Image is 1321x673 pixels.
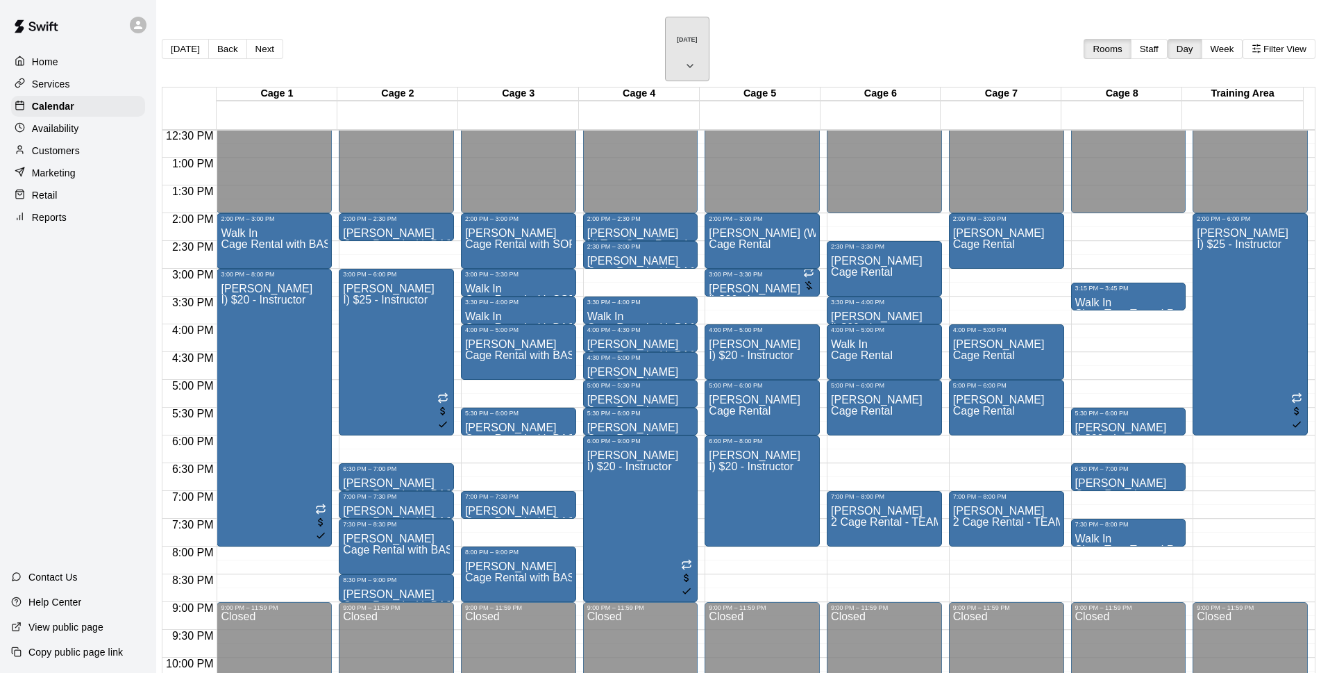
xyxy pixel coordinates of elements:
span: Cage Rental [709,405,771,417]
a: Home [11,51,145,72]
span: 9:30 PM [169,630,217,642]
div: 7:00 PM – 8:00 PM [831,493,938,500]
p: Calendar [32,99,74,113]
span: I) $20 - Instructor [831,322,916,333]
span: Recurring event [315,505,326,517]
span: 3:00 PM [169,269,217,281]
div: 5:00 PM – 6:00 PM: Cage Rental [827,380,942,435]
div: 5:00 PM – 5:30 PM [587,382,694,389]
div: 6:30 PM – 7:00 PM [343,465,450,472]
div: 7:00 PM – 7:30 PM: Kai Telmo [339,491,454,519]
a: Retail [11,185,145,206]
div: 8:30 PM – 9:00 PM [343,576,450,583]
span: 9:00 PM [169,602,217,614]
div: 2:00 PM – 2:30 PM: Weston Gregory [583,213,698,241]
div: 4:30 PM – 5:00 PM [587,354,694,361]
div: 7:00 PM – 8:00 PM [953,493,1060,500]
div: Availability [11,118,145,139]
p: Help Center [28,595,81,609]
span: Recurring event [803,268,814,280]
div: 9:00 PM – 11:59 PM [221,604,328,611]
span: I) $20 - Instructor [587,460,672,472]
span: Cage Rental [953,349,1015,361]
div: 2:00 PM – 2:30 PM: Sam Malkoff [339,213,454,241]
span: 8:30 PM [169,574,217,586]
div: 9:00 PM – 11:59 PM [953,604,1060,611]
span: All customers have paid [437,407,448,432]
span: Cage Rental [709,238,771,250]
button: Day [1168,39,1202,59]
button: Next [246,39,283,59]
div: 5:30 PM – 6:00 PM [587,410,694,417]
div: 2:30 PM – 3:00 PM: Jim Weniger [583,241,698,269]
span: 7:30 PM [169,519,217,531]
span: Cage Rental with SOFTBALL Pitching Machine [465,294,697,306]
a: Marketing [11,163,145,183]
span: Cage Rental with BASEBALL Pitching Machine [343,516,575,528]
div: 3:00 PM – 6:00 PM: I) $25 - Instructor [339,269,454,435]
p: Contact Us [28,570,78,584]
div: 7:30 PM – 8:30 PM [343,521,450,528]
span: Cage Rental [587,377,649,389]
div: 5:30 PM – 6:00 PM: I) $20 - Instructor [1071,408,1186,435]
p: Services [32,77,70,91]
div: 7:00 PM – 7:30 PM [343,493,450,500]
span: Cage Rental [1075,488,1137,500]
span: 4:00 PM [169,324,217,336]
div: 3:15 PM – 3:45 PM [1075,285,1182,292]
div: 4:30 PM – 5:00 PM: Paul Mummolo [583,352,698,380]
span: 5:30 PM [169,408,217,419]
div: 2:00 PM – 2:30 PM [587,215,694,222]
div: 6:00 PM – 8:00 PM: I) $20 - Instructor [705,435,820,547]
span: HitTrax Cage Rental with Pitching Machine [587,238,798,250]
span: Cage Rental [953,238,1015,250]
div: 4:00 PM – 5:00 PM [831,326,938,333]
span: 10:00 PM [162,658,217,670]
div: 2:00 PM – 3:00 PM: Madisyn Lee [461,213,576,269]
span: Recurring event [437,394,448,406]
span: Short Toss Tunnel Rental [1075,308,1199,319]
div: 6:30 PM – 7:00 PM: Cage Rental [1071,463,1186,491]
div: 9:00 PM – 11:59 PM [831,604,938,611]
span: Cage Rental with BASEBALL Pitching Machine [343,238,575,250]
div: 5:00 PM – 6:00 PM: Grayson Gantz [949,380,1064,435]
div: 5:00 PM – 6:00 PM [709,382,816,389]
span: Cage Rental [587,433,649,444]
div: 4:00 PM – 4:30 PM: Cage Rental with BASEBALL Pitching Machine [583,324,698,352]
span: 6:00 PM [169,435,217,447]
div: 3:30 PM – 4:00 PM: I) $20 - Instructor [827,297,942,324]
span: Short Toss Tunnel Rental [1075,544,1199,556]
div: 3:00 PM – 8:00 PM [221,271,328,278]
div: 2:30 PM – 3:30 PM: Caleb Simmons [827,241,942,297]
div: 7:00 PM – 7:30 PM [465,493,572,500]
div: 5:30 PM – 6:00 PM [465,410,572,417]
svg: No customers have paid [803,280,814,291]
a: Reports [11,207,145,228]
span: Cage Rental with BASEBALL Pitching Machine [343,599,575,611]
span: Cage Rental with BASEBALL Pitching Machine [465,322,697,333]
span: 2 Cage Rental - TEAM [953,516,1065,528]
div: 5:00 PM – 5:30 PM: Paul Mummolo [583,380,698,408]
span: 2 Cage Rental - TEAM [831,516,943,528]
span: Cage Rental [587,405,649,417]
div: 5:00 PM – 6:00 PM: Cage Rental [705,380,820,435]
div: 2:00 PM – 6:00 PM [1197,215,1304,222]
p: Retail [32,188,58,202]
span: I) $25 - Instructor [343,294,428,306]
div: 2:00 PM – 3:00 PM: Cage Rental [705,213,820,269]
button: [DATE] [665,17,709,81]
button: [DATE] [162,39,209,59]
div: 9:00 PM – 11:59 PM [1075,604,1182,611]
span: I) $20 - Instructor [709,294,793,306]
div: 9:00 PM – 11:59 PM [1197,604,1304,611]
div: 2:00 PM – 2:30 PM [343,215,450,222]
span: Recurring event [681,560,692,572]
div: 9:00 PM – 11:59 PM [465,604,572,611]
div: 9:00 PM – 11:59 PM [709,604,816,611]
div: Customers [11,140,145,161]
div: 6:00 PM – 9:00 PM [587,438,694,444]
div: 4:00 PM – 5:00 PM: I) $20 - Instructor [705,324,820,380]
